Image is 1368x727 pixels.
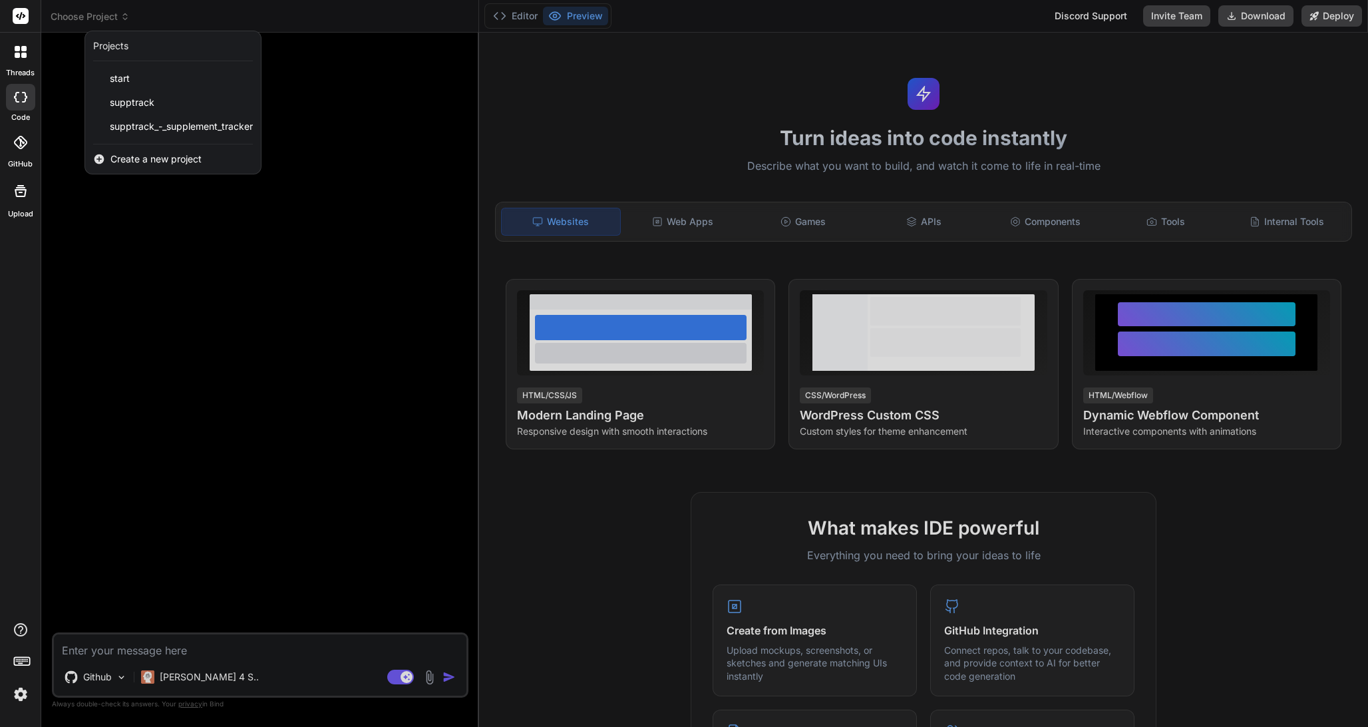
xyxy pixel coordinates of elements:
label: Upload [8,208,33,220]
span: start [110,72,130,85]
div: Projects [93,39,128,53]
span: Create a new project [110,152,202,166]
span: supptrack_-_supplement_tracker [110,120,253,133]
label: threads [6,67,35,79]
img: settings [9,683,32,706]
label: code [11,112,30,123]
span: supptrack [110,96,154,109]
label: GitHub [8,158,33,170]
